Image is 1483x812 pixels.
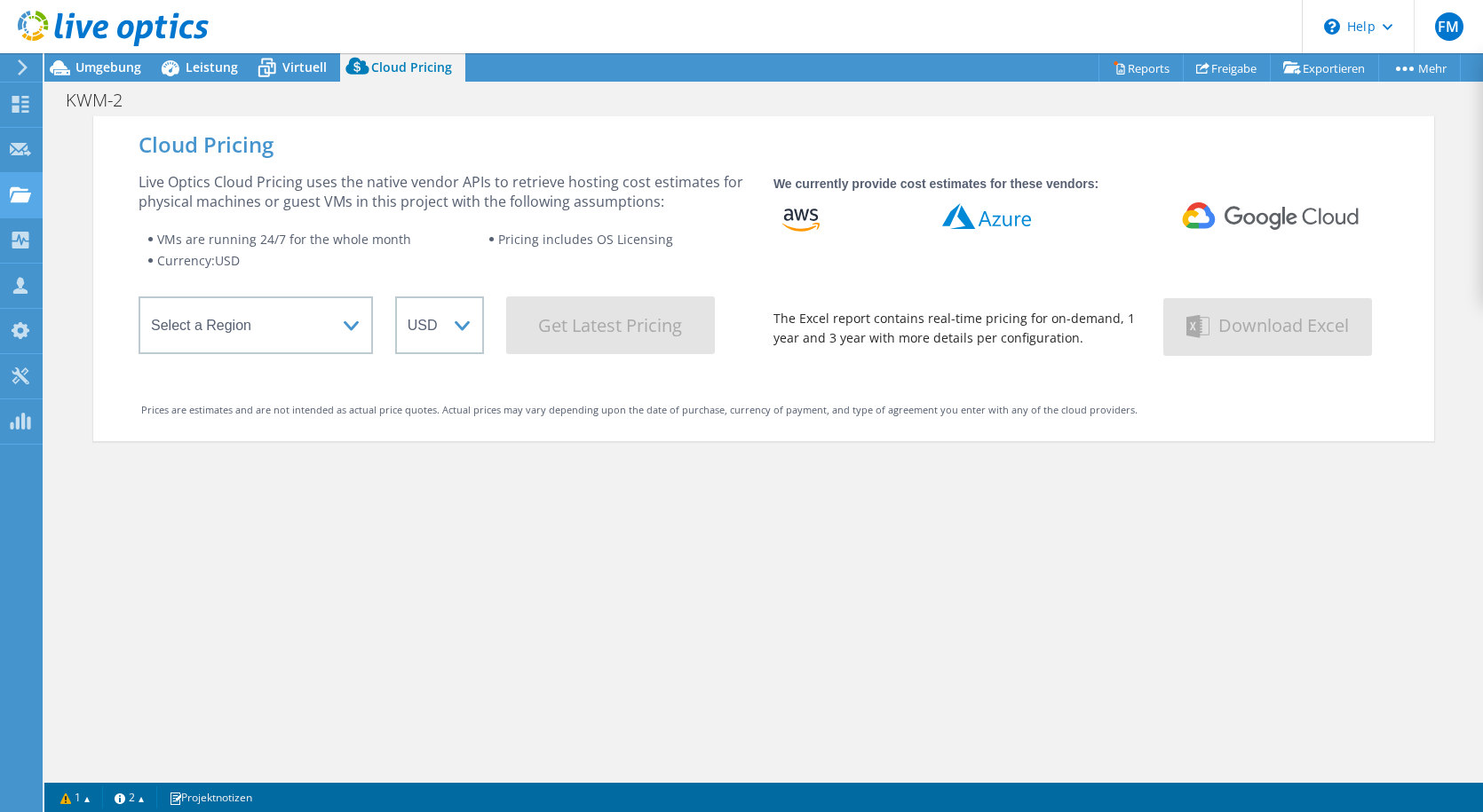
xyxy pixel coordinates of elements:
[371,59,452,75] span: Cloud Pricing
[141,400,1386,420] div: Prices are estimates and are not intended as actual price quotes. Actual prices may vary dependin...
[156,786,265,808] a: Projektnotizen
[102,786,157,808] a: 2
[186,59,238,75] span: Leistung
[1435,12,1463,41] span: FM
[157,231,411,248] span: VMs are running 24/7 for the whole month
[75,59,141,75] span: Umgebung
[773,177,1098,191] strong: We currently provide cost estimates for these vendors:
[1378,54,1461,82] a: Mehr
[1183,54,1271,82] a: Freigabe
[58,91,150,110] h1: KWM-2
[48,786,103,808] a: 1
[157,252,240,269] span: Currency: USD
[1098,54,1184,82] a: Reports
[1324,19,1340,35] svg: \n
[773,309,1141,348] div: The Excel report contains real-time pricing for on-demand, 1 year and 3 year with more details pe...
[139,135,1389,154] div: Cloud Pricing
[1270,54,1379,82] a: Exportieren
[282,59,327,75] span: Virtuell
[498,231,673,248] span: Pricing includes OS Licensing
[139,172,751,211] div: Live Optics Cloud Pricing uses the native vendor APIs to retrieve hosting cost estimates for phys...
